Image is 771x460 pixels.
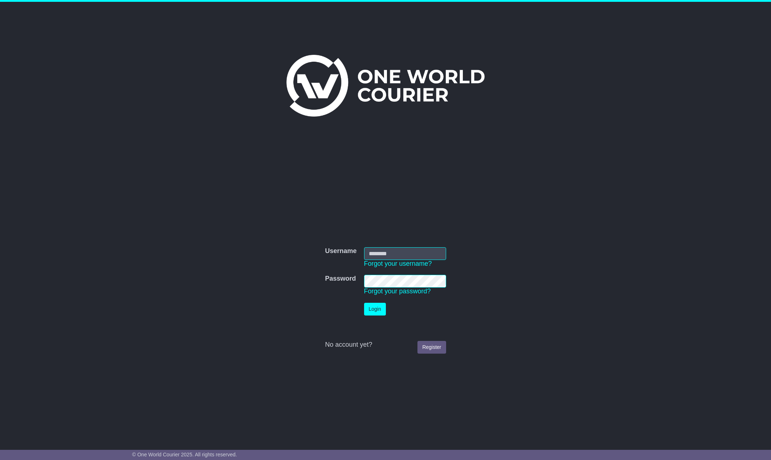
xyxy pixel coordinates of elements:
[325,247,356,255] label: Username
[132,452,237,457] span: © One World Courier 2025. All rights reserved.
[364,303,386,316] button: Login
[364,288,431,295] a: Forgot your password?
[325,341,446,349] div: No account yet?
[364,260,432,267] a: Forgot your username?
[325,275,356,283] label: Password
[417,341,446,354] a: Register
[286,55,485,117] img: One World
